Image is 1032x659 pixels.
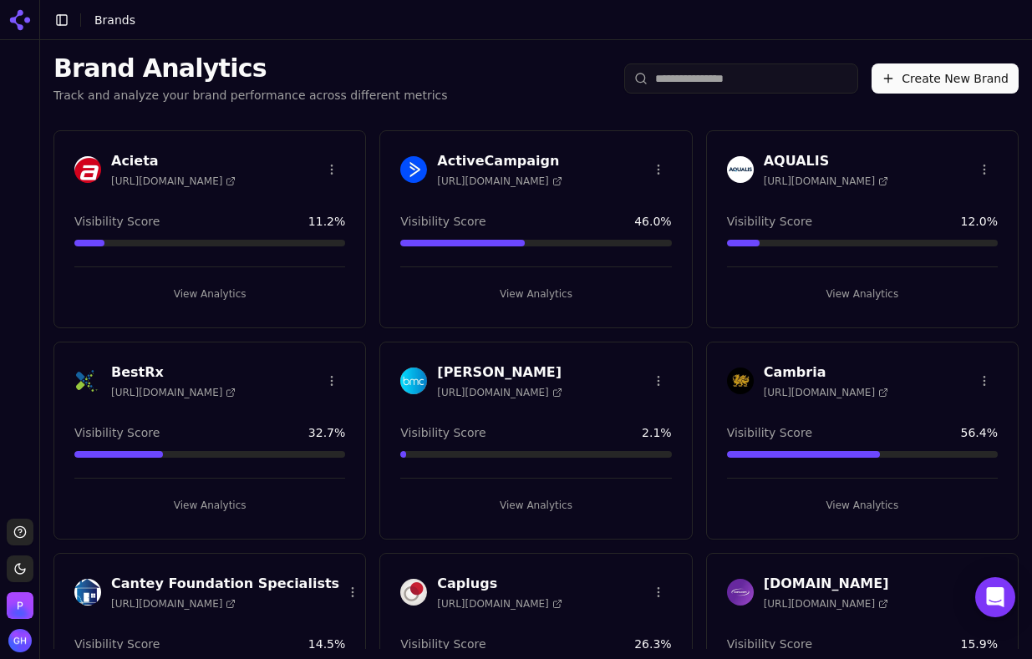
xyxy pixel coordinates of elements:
span: [URL][DOMAIN_NAME] [764,175,888,188]
button: Create New Brand [872,63,1019,94]
span: 32.7 % [308,424,345,441]
h3: AQUALIS [764,151,888,171]
button: View Analytics [74,281,345,307]
img: Cantey Foundation Specialists [74,579,101,606]
img: BestRx [74,368,101,394]
span: 26.3 % [634,636,671,652]
h3: BestRx [111,362,236,383]
span: 2.1 % [642,424,672,441]
img: Acieta [74,156,101,183]
span: Visibility Score [74,424,160,441]
h3: ActiveCampaign [437,151,562,171]
img: Cambria [727,368,754,394]
span: Visibility Score [400,213,485,230]
img: ActiveCampaign [400,156,427,183]
span: Visibility Score [400,636,485,652]
span: Brands [94,13,135,27]
h3: Cantey Foundation Specialists [111,574,339,594]
span: Visibility Score [400,424,485,441]
h3: [DOMAIN_NAME] [764,574,889,594]
span: 12.0 % [961,213,998,230]
span: [URL][DOMAIN_NAME] [111,386,236,399]
span: Visibility Score [727,636,812,652]
button: View Analytics [727,492,998,519]
p: Track and analyze your brand performance across different metrics [53,87,448,104]
span: [URL][DOMAIN_NAME] [437,386,562,399]
span: 11.2 % [308,213,345,230]
button: View Analytics [727,281,998,307]
span: [URL][DOMAIN_NAME] [764,597,888,611]
span: Visibility Score [74,213,160,230]
span: Visibility Score [727,213,812,230]
span: [URL][DOMAIN_NAME] [111,597,236,611]
button: Open user button [8,629,32,652]
span: 15.9 % [961,636,998,652]
span: Visibility Score [727,424,812,441]
span: 56.4 % [961,424,998,441]
span: Visibility Score [74,636,160,652]
div: Open Intercom Messenger [975,577,1015,617]
span: 46.0 % [634,213,671,230]
img: Cars.com [727,579,754,606]
img: Bishop-McCann [400,368,427,394]
span: [URL][DOMAIN_NAME] [437,597,562,611]
span: [URL][DOMAIN_NAME] [437,175,562,188]
h3: Acieta [111,151,236,171]
img: AQUALIS [727,156,754,183]
h3: Cambria [764,362,888,383]
span: [URL][DOMAIN_NAME] [764,386,888,399]
img: Caplugs [400,579,427,606]
h3: Caplugs [437,574,562,594]
button: View Analytics [400,492,671,519]
span: 14.5 % [308,636,345,652]
button: View Analytics [400,281,671,307]
img: Perrill [7,592,33,619]
h1: Brand Analytics [53,53,448,84]
span: [URL][DOMAIN_NAME] [111,175,236,188]
button: Open organization switcher [7,592,33,619]
button: View Analytics [74,492,345,519]
img: Grace Hallen [8,629,32,652]
h3: [PERSON_NAME] [437,362,562,383]
nav: breadcrumb [94,12,135,28]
